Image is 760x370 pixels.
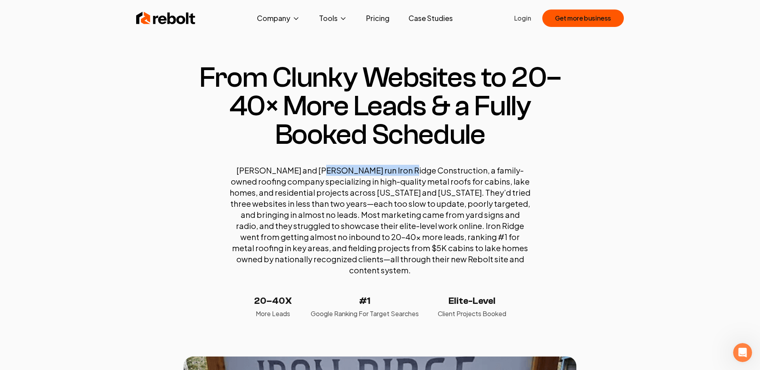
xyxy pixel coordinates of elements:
h1: From Clunky Websites to 20–40× More Leads & a Fully Booked Schedule [184,63,576,149]
button: Tools [313,10,353,26]
p: #1 [311,295,419,307]
p: More Leads [254,309,292,319]
a: Login [514,13,531,23]
p: Client Projects Booked [438,309,506,319]
p: Google Ranking For Target Searches [311,309,419,319]
p: 20–40X [254,295,292,307]
button: Get more business [542,10,624,27]
p: [PERSON_NAME] and [PERSON_NAME] run Iron Ridge Construction, a family-owned roofing company speci... [230,165,530,276]
iframe: Intercom live chat [733,343,752,362]
img: Rebolt Logo [136,10,196,26]
a: Pricing [360,10,396,26]
p: Elite-Level [438,295,506,307]
button: Company [251,10,306,26]
a: Case Studies [402,10,459,26]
